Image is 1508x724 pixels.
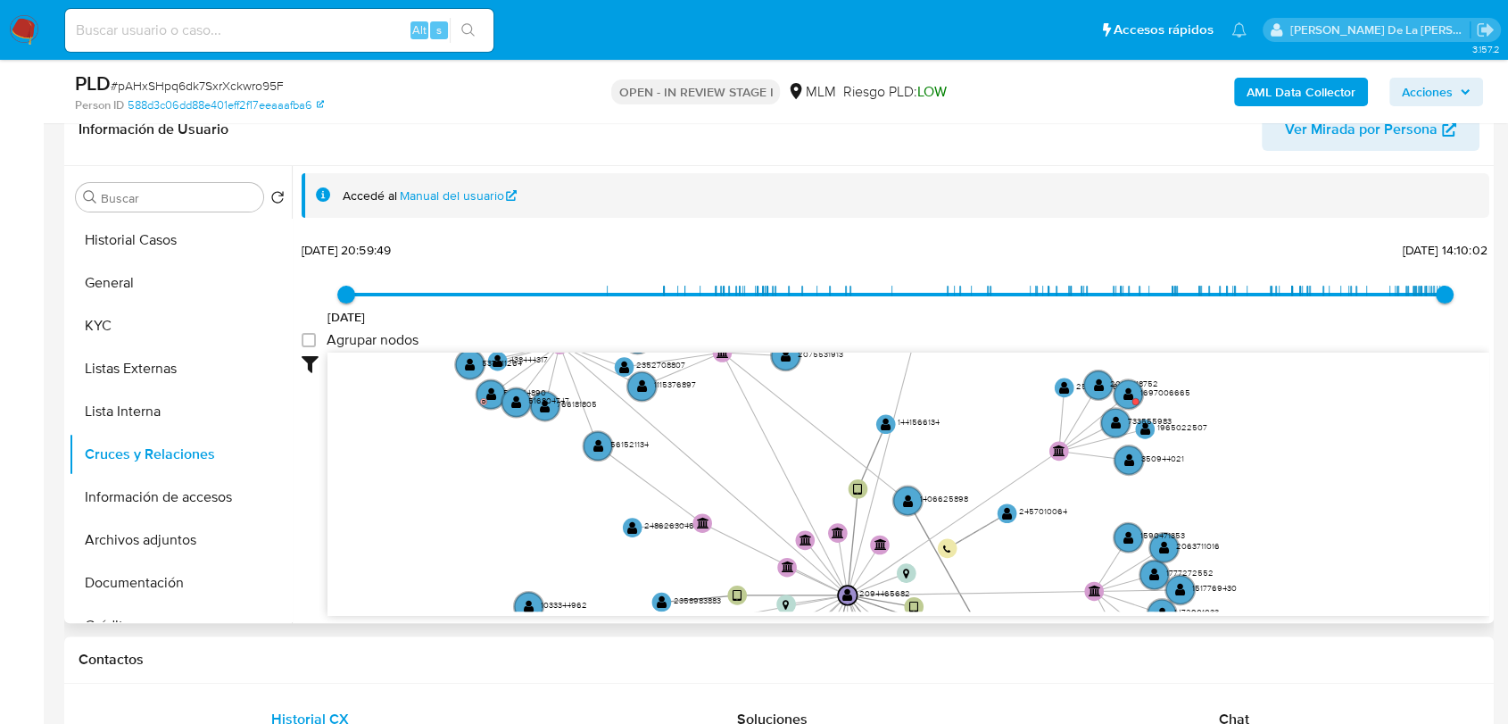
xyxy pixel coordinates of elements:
[69,433,292,476] button: Cruces y Relaciones
[1157,421,1207,433] text: 1965022507
[800,534,812,545] text: 
[1234,78,1368,106] button: AML Data Collector
[881,417,891,430] text: 
[1402,78,1453,106] span: Acciones
[611,79,780,104] p: OPEN - IN REVIEW STAGE I
[798,347,843,359] text: 2075531913
[916,81,946,102] span: LOW
[79,651,1479,669] h1: Contactos
[1140,529,1185,541] text: 1590471353
[609,437,648,449] text: 561521134
[69,476,292,519] button: Información de accesos
[111,77,284,95] span: # pAHxSHpq6dk7SxrXckwro95F
[528,395,569,406] text: 516804747
[1059,380,1070,394] text: 
[75,97,124,113] b: Person ID
[400,187,518,204] a: Manual del usuario
[1149,568,1160,581] text: 
[1166,567,1214,578] text: 1777272552
[782,561,794,572] text: 
[717,345,729,357] text: 
[637,379,648,393] text: 
[733,588,742,602] text: 
[1110,377,1158,388] text: 2069318752
[783,599,789,610] text: 
[1124,454,1135,467] text: 
[1389,78,1483,106] button: Acciones
[781,349,791,362] text: 
[327,331,418,349] span: Agrupar nodos
[1114,21,1214,39] span: Accesos rápidos
[101,190,256,206] input: Buscar
[1140,387,1190,398] text: 1697006665
[674,594,721,605] text: 2358983883
[1159,541,1170,554] text: 
[482,356,522,368] text: 537211264
[1285,108,1438,151] span: Ver Mirada por Persona
[69,604,292,647] button: Créditos
[619,360,630,373] text: 
[853,482,862,495] text: 
[1402,241,1487,259] span: [DATE] 14:10:02
[1089,585,1101,596] text: 
[436,21,442,38] span: s
[493,354,503,368] text: 
[636,359,685,370] text: 2352708807
[450,18,486,43] button: search-icon
[540,399,551,412] text: 
[1157,607,1168,620] text: 
[909,600,918,613] text: 
[79,121,228,138] h1: Información de Usuario
[1140,422,1151,436] text: 
[898,416,940,428] text: 1441566134
[327,308,366,326] span: [DATE]
[1123,387,1134,401] text: 
[1247,78,1355,106] b: AML Data Collector
[859,587,910,599] text: 2094465682
[1231,22,1247,37] a: Notificaciones
[511,395,522,409] text: 
[510,353,548,364] text: 438444317
[1111,416,1122,429] text: 
[503,387,546,398] text: 581904890
[903,494,914,507] text: 
[69,304,292,347] button: KYC
[842,82,946,102] span: Riesgo PLD:
[69,562,292,604] button: Documentación
[1192,581,1237,593] text: 1517769430
[69,219,292,262] button: Historial Casos
[1140,452,1183,463] text: 350944021
[1290,21,1471,38] p: javier.gutierrez@mercadolibre.com.mx
[270,190,285,210] button: Volver al orden por defecto
[83,190,97,204] button: Buscar
[302,241,391,259] span: [DATE] 20:59:49
[302,333,316,347] input: Agrupar nodos
[842,588,853,602] text: 
[697,517,709,528] text: 
[69,262,292,304] button: General
[593,439,604,453] text: 
[69,347,292,390] button: Listas Externas
[1076,379,1128,391] text: 2560294670
[1173,605,1218,617] text: 1472901033
[832,526,844,537] text: 
[1053,445,1065,456] text: 
[69,390,292,433] button: Lista Interna
[1123,530,1134,544] text: 
[1471,42,1499,56] span: 3.157.2
[557,398,597,410] text: 766181805
[1175,583,1186,596] text: 
[65,19,493,42] input: Buscar usuario o caso...
[644,520,694,531] text: 2486263046
[412,21,427,38] span: Alt
[486,387,497,401] text: 
[627,520,638,534] text: 
[657,595,667,609] text: 
[903,569,909,579] text: 
[1002,506,1013,520] text: 
[943,544,951,553] text: 
[654,379,696,390] text: 1115376897
[343,187,397,204] span: Accedé al
[787,82,835,102] div: MLM
[1476,21,1495,39] a: Salir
